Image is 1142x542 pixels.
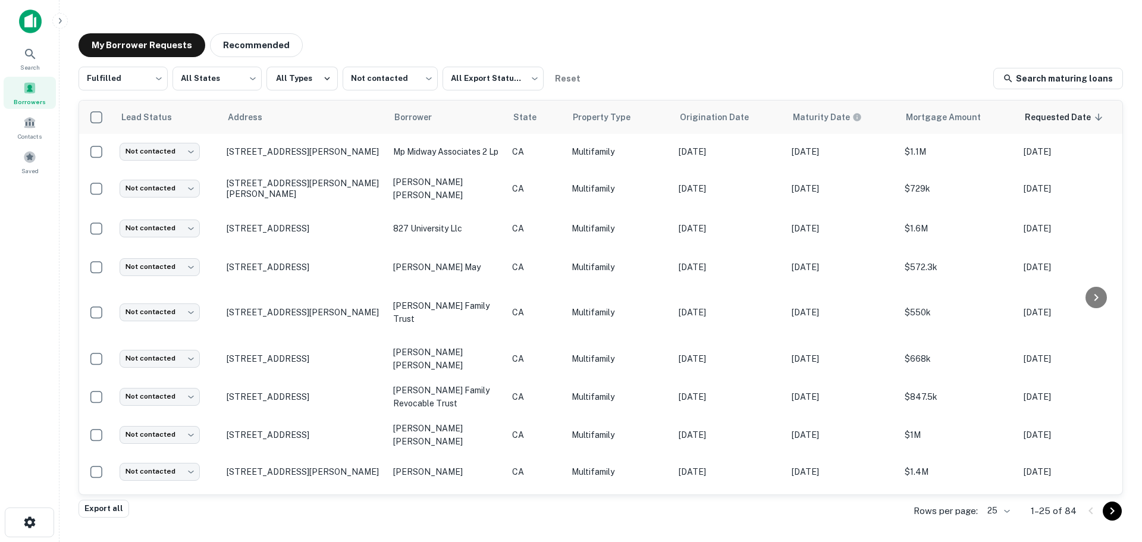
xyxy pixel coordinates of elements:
[120,350,200,367] div: Not contacted
[393,384,500,410] p: [PERSON_NAME] family revocable trust
[906,110,996,124] span: Mortgage Amount
[393,145,500,158] p: mp midway associates 2 lp
[679,306,780,319] p: [DATE]
[506,101,566,134] th: State
[905,261,1012,274] p: $572.3k
[120,303,200,321] div: Not contacted
[393,176,500,202] p: [PERSON_NAME] [PERSON_NAME]
[120,258,200,275] div: Not contacted
[679,145,780,158] p: [DATE]
[899,101,1018,134] th: Mortgage Amount
[393,465,500,478] p: [PERSON_NAME]
[19,10,42,33] img: capitalize-icon.png
[227,391,381,402] p: [STREET_ADDRESS]
[4,77,56,109] a: Borrowers
[905,306,1012,319] p: $550k
[905,352,1012,365] p: $668k
[18,131,42,141] span: Contacts
[1103,502,1122,521] button: Go to next page
[572,261,667,274] p: Multifamily
[905,182,1012,195] p: $729k
[1083,447,1142,504] div: Chat Widget
[572,428,667,441] p: Multifamily
[227,307,381,318] p: [STREET_ADDRESS][PERSON_NAME]
[792,261,893,274] p: [DATE]
[120,426,200,443] div: Not contacted
[679,182,780,195] p: [DATE]
[792,428,893,441] p: [DATE]
[905,428,1012,441] p: $1M
[79,500,129,518] button: Export all
[120,388,200,405] div: Not contacted
[983,502,1012,519] div: 25
[572,182,667,195] p: Multifamily
[227,430,381,440] p: [STREET_ADDRESS]
[786,101,899,134] th: Maturity dates displayed may be estimated. Please contact the lender for the most accurate maturi...
[905,145,1012,158] p: $1.1M
[227,178,381,199] p: [STREET_ADDRESS][PERSON_NAME][PERSON_NAME]
[4,146,56,178] a: Saved
[792,306,893,319] p: [DATE]
[914,504,978,518] p: Rows per page:
[227,223,381,234] p: [STREET_ADDRESS]
[792,465,893,478] p: [DATE]
[512,145,560,158] p: CA
[792,222,893,235] p: [DATE]
[221,101,387,134] th: Address
[679,428,780,441] p: [DATE]
[572,222,667,235] p: Multifamily
[393,261,500,274] p: [PERSON_NAME] may
[79,33,205,57] button: My Borrower Requests
[393,422,500,448] p: [PERSON_NAME] [PERSON_NAME]
[792,352,893,365] p: [DATE]
[1024,428,1125,441] p: [DATE]
[679,352,780,365] p: [DATE]
[1024,352,1125,365] p: [DATE]
[393,222,500,235] p: 827 university llc
[680,110,764,124] span: Origination Date
[512,306,560,319] p: CA
[121,110,187,124] span: Lead Status
[512,352,560,365] p: CA
[120,220,200,237] div: Not contacted
[679,465,780,478] p: [DATE]
[793,111,862,124] div: Maturity dates displayed may be estimated. Please contact the lender for the most accurate maturi...
[21,166,39,176] span: Saved
[512,390,560,403] p: CA
[443,63,544,94] div: All Export Statuses
[1024,261,1125,274] p: [DATE]
[566,101,673,134] th: Property Type
[227,353,381,364] p: [STREET_ADDRESS]
[548,67,586,90] button: Reset
[172,63,262,94] div: All States
[792,145,893,158] p: [DATE]
[120,143,200,160] div: Not contacted
[572,352,667,365] p: Multifamily
[4,42,56,74] a: Search
[4,111,56,143] a: Contacts
[572,465,667,478] p: Multifamily
[228,110,278,124] span: Address
[79,63,168,94] div: Fulfilled
[572,145,667,158] p: Multifamily
[1024,222,1125,235] p: [DATE]
[512,222,560,235] p: CA
[114,101,221,134] th: Lead Status
[679,222,780,235] p: [DATE]
[1018,101,1131,134] th: Requested Date
[573,110,646,124] span: Property Type
[905,465,1012,478] p: $1.4M
[266,67,338,90] button: All Types
[572,306,667,319] p: Multifamily
[512,261,560,274] p: CA
[673,101,786,134] th: Origination Date
[1031,504,1077,518] p: 1–25 of 84
[679,390,780,403] p: [DATE]
[792,390,893,403] p: [DATE]
[1024,306,1125,319] p: [DATE]
[120,463,200,480] div: Not contacted
[512,428,560,441] p: CA
[513,110,552,124] span: State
